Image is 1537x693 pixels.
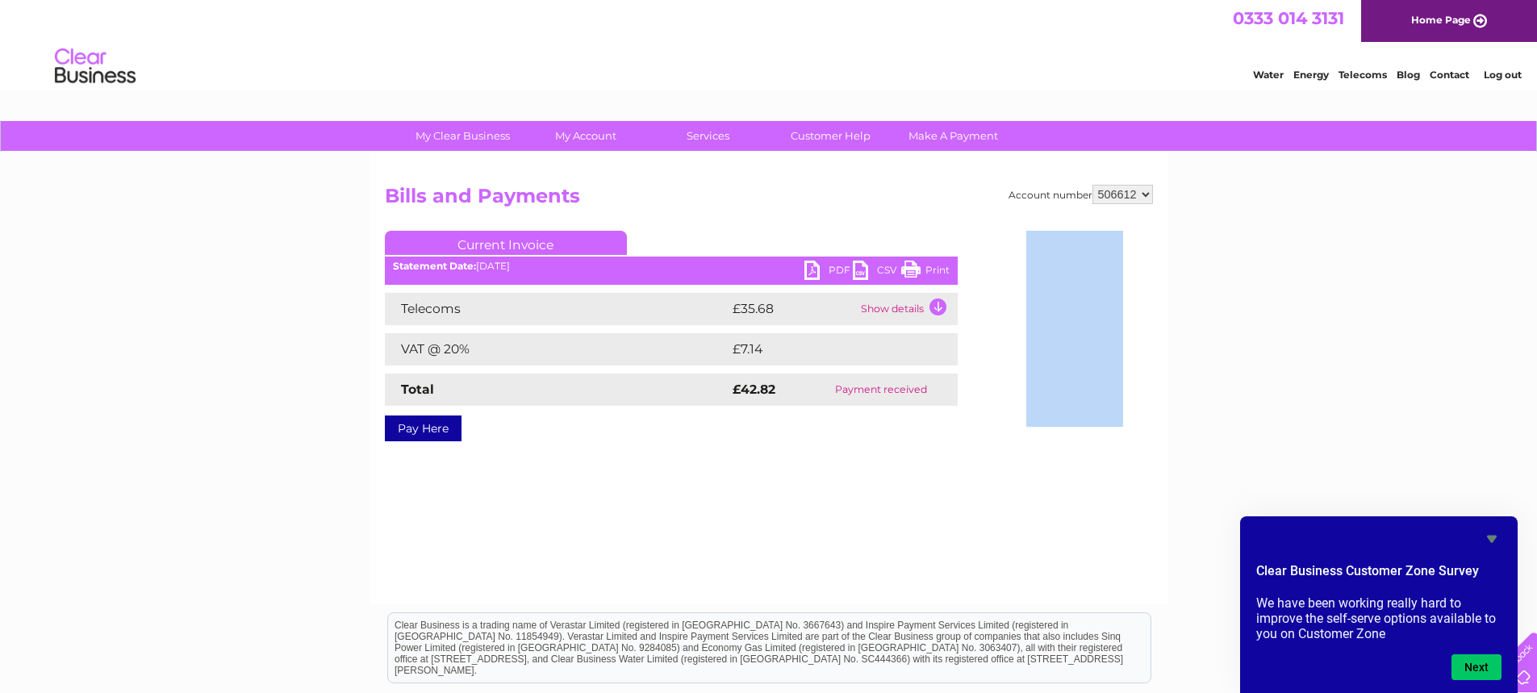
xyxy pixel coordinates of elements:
a: Water [1253,69,1284,81]
a: Log out [1484,69,1522,81]
a: Telecoms [1339,69,1387,81]
b: Statement Date: [393,260,476,272]
div: Account number [1009,185,1153,204]
td: Show details [857,293,958,325]
strong: Total [401,382,434,397]
td: VAT @ 20% [385,333,729,365]
a: Blog [1397,69,1420,81]
h2: Clear Business Customer Zone Survey [1256,561,1501,589]
a: Make A Payment [887,121,1020,151]
td: £35.68 [729,293,857,325]
a: PDF [804,261,853,284]
a: CSV [853,261,901,284]
a: 0333 014 3131 [1233,8,1344,28]
strong: £42.82 [733,382,775,397]
button: Next question [1451,654,1501,680]
a: Customer Help [764,121,897,151]
button: Hide survey [1482,529,1501,549]
h2: Bills and Payments [385,185,1153,215]
a: Pay Here [385,415,462,441]
td: Payment received [805,374,957,406]
a: Print [901,261,950,284]
img: logo.png [54,42,136,91]
div: Clear Business Customer Zone Survey [1256,529,1501,680]
a: My Account [519,121,652,151]
p: We have been working really hard to improve the self-serve options available to you on Customer Zone [1256,595,1501,641]
td: Telecoms [385,293,729,325]
a: Current Invoice [385,231,627,255]
div: Clear Business is a trading name of Verastar Limited (registered in [GEOGRAPHIC_DATA] No. 3667643... [388,9,1151,78]
a: Contact [1430,69,1469,81]
a: Energy [1293,69,1329,81]
a: My Clear Business [396,121,529,151]
a: Services [641,121,775,151]
td: £7.14 [729,333,917,365]
div: [DATE] [385,261,958,272]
